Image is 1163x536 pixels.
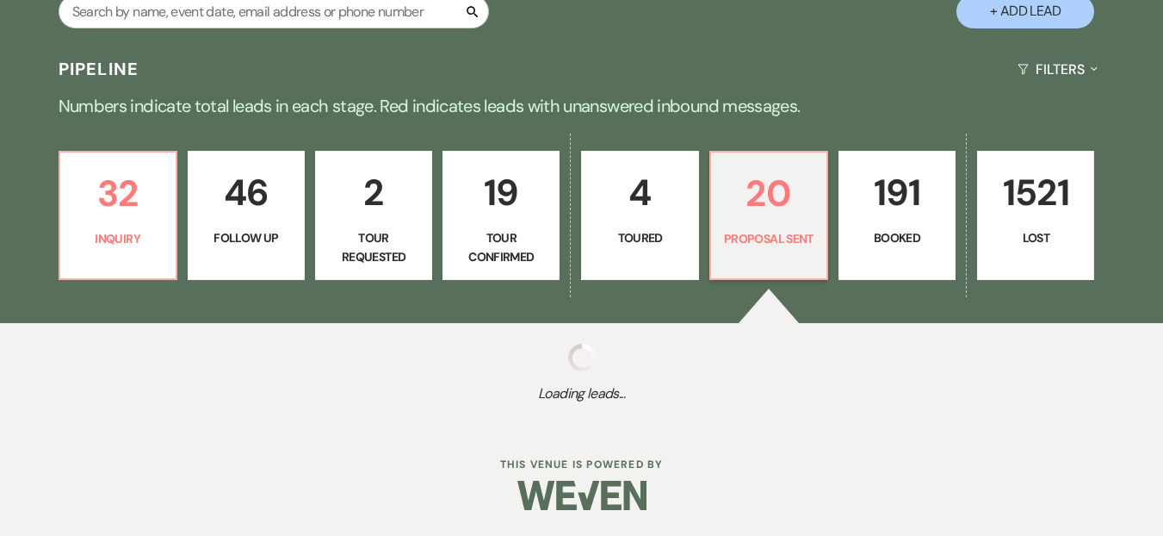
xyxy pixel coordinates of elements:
span: Loading leads... [59,383,1105,404]
a: 2Tour Requested [315,151,432,280]
p: 1521 [988,164,1083,221]
p: Inquiry [71,229,165,248]
p: 191 [850,164,944,221]
p: Tour Requested [326,228,421,267]
h3: Pipeline [59,57,139,81]
p: 20 [721,165,816,222]
button: Filters [1011,47,1104,92]
p: 19 [454,164,548,221]
a: 191Booked [838,151,956,280]
p: Booked [850,228,944,247]
p: 32 [71,165,165,222]
p: Toured [592,228,687,247]
a: 4Toured [581,151,698,280]
p: Proposal Sent [721,229,816,248]
a: 46Follow Up [188,151,305,280]
img: loading spinner [568,344,596,371]
p: 2 [326,164,421,221]
p: 4 [592,164,687,221]
p: Lost [988,228,1083,247]
p: Follow Up [199,228,294,247]
a: 19Tour Confirmed [442,151,560,280]
p: 46 [199,164,294,221]
p: Tour Confirmed [454,228,548,267]
a: 1521Lost [977,151,1094,280]
img: Weven Logo [517,465,646,526]
a: 20Proposal Sent [709,151,828,280]
a: 32Inquiry [59,151,177,280]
